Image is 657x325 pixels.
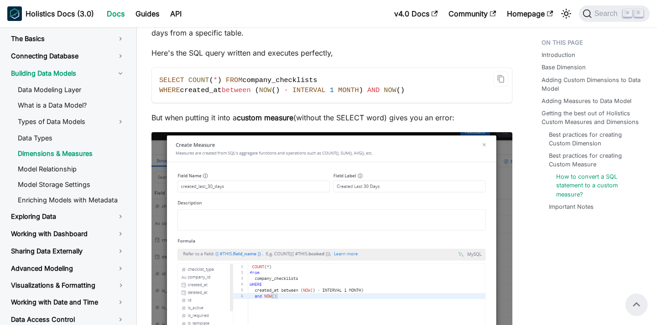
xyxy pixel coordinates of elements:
[10,193,132,207] a: Enriching Models with Metadata
[4,261,132,276] a: Advanced Modeling
[556,172,639,199] a: How to convert a SQL statement to a custom measure?
[159,76,184,84] span: SELECT
[549,151,642,169] a: Best practices for creating Custom Measure
[542,76,646,93] a: Adding Custom Dimensions to Data Model
[549,130,642,148] a: Best practices for creating Custom Dimension
[284,86,288,94] span: -
[151,112,512,123] p: But when putting it into a (without the SELECT word) gives you an error:
[542,51,575,59] a: Introduction
[634,9,643,17] kbd: K
[151,47,512,58] p: Here's the SQL query written and executes perfectly,
[10,147,132,160] a: Dimensions & Measures
[10,162,132,176] a: Model Relationship
[559,6,574,21] button: Switch between dark and light mode (currently light mode)
[542,63,586,72] a: Base Dimension
[292,86,326,94] span: INTERVAL
[4,31,132,46] a: The Basics
[10,114,132,129] a: Types of Data Models
[271,86,276,94] span: (
[7,6,22,21] img: Holistics
[396,86,401,94] span: (
[4,278,109,293] a: Visualizations & Formatting
[4,243,132,259] a: Sharing Data Externally
[276,86,280,94] span: )
[10,98,132,112] a: What is a Data Model?
[626,294,647,315] button: Scroll back to top
[222,86,251,94] span: between
[389,6,443,21] a: v4.0 Docs
[623,9,632,17] kbd: ⌘
[4,48,132,64] a: Connecting Database
[237,113,293,122] strong: custom measure
[255,86,259,94] span: (
[101,6,130,21] a: Docs
[4,66,132,81] a: Building Data Models
[209,76,213,84] span: (
[338,86,359,94] span: MONTH
[159,86,180,94] span: WHERE
[10,131,132,145] a: Data Types
[501,6,558,21] a: Homepage
[7,6,94,21] a: HolisticsHolistics Docs (3.0)
[10,83,132,97] a: Data Modeling Layer
[180,86,222,94] span: created_at
[549,202,594,211] a: Important Notes
[165,6,187,21] a: API
[542,97,631,105] a: Adding Measures to Data Model
[367,86,380,94] span: AND
[592,10,623,18] span: Search
[226,76,242,84] span: FROM
[10,178,132,191] a: Model Storage Settings
[242,76,317,84] span: company_checklists
[4,294,132,310] a: Working with Date and Time
[359,86,363,94] span: )
[330,86,334,94] span: 1
[542,109,646,126] a: Getting the best out of Holistics Custom Measures and Dimensions
[384,86,396,94] span: NOW
[401,86,405,94] span: )
[259,86,271,94] span: NOW
[109,278,132,293] button: Toggle the collapsible sidebar category 'Visualizations & Formatting'
[218,76,222,84] span: )
[26,8,94,19] b: Holistics Docs (3.0)
[579,5,650,22] button: Search
[493,72,508,87] button: Copy code to clipboard
[188,76,209,84] span: COUNT
[4,226,132,242] a: Working with Dashboard
[130,6,165,21] a: Guides
[443,6,501,21] a: Community
[4,209,132,224] a: Exploring Data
